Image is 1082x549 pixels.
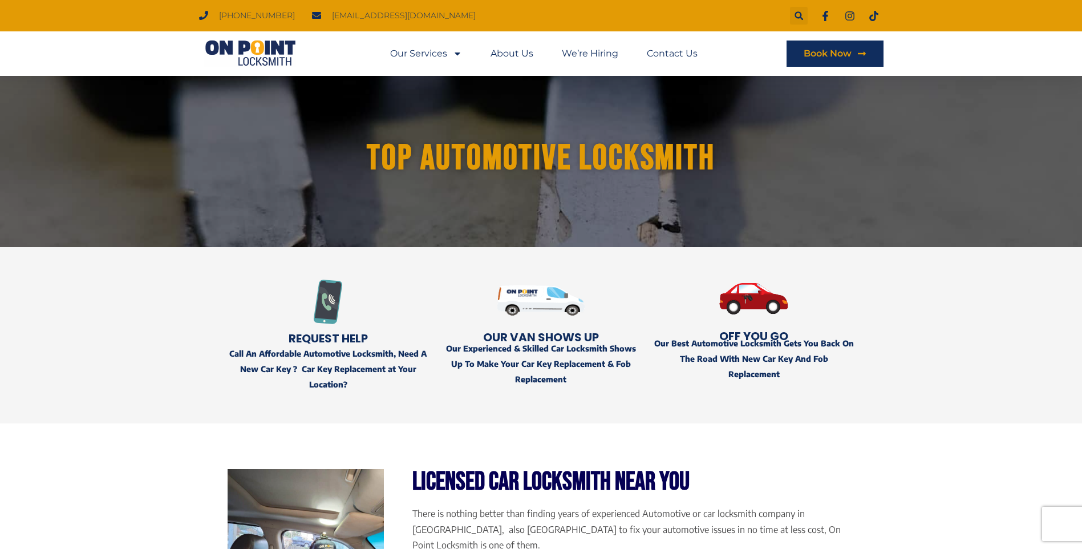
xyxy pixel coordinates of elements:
img: Automotive Locksmith 1 [497,264,585,336]
img: Call for Emergency Locksmith Services Help in Coquitlam Tri-cities [306,280,350,324]
span: [EMAIL_ADDRESS][DOMAIN_NAME] [329,8,476,23]
p: Call An Affordable Automotive Locksmith, Need A New Car Key ? Car Key Replacement at Your Location? [228,346,429,393]
h2: Request Help [228,333,429,344]
p: Our Best Automotive Locksmith Gets You Back On The Road With New Car Key And Fob Replacement [653,336,854,382]
a: About Us [491,41,533,67]
h2: Licensed Car Locksmith Near you [412,469,854,495]
a: We’re Hiring [562,41,618,67]
img: Automotive Locksmith 2 [653,264,854,333]
h2: Off You Go [653,330,854,342]
div: Search [790,7,808,25]
span: Book Now [804,49,852,58]
a: Book Now [787,41,884,67]
a: Contact Us [647,41,698,67]
h1: Top Automotive Locksmith [222,140,861,177]
h2: OUR VAN Shows Up [440,332,642,343]
a: Our Services [390,41,462,67]
span: [PHONE_NUMBER] [216,8,295,23]
nav: Menu [390,41,698,67]
p: Our Experienced & Skilled Car Locksmith Shows Up To Make Your Car Key Replacement & Fob Replacement [440,341,642,387]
